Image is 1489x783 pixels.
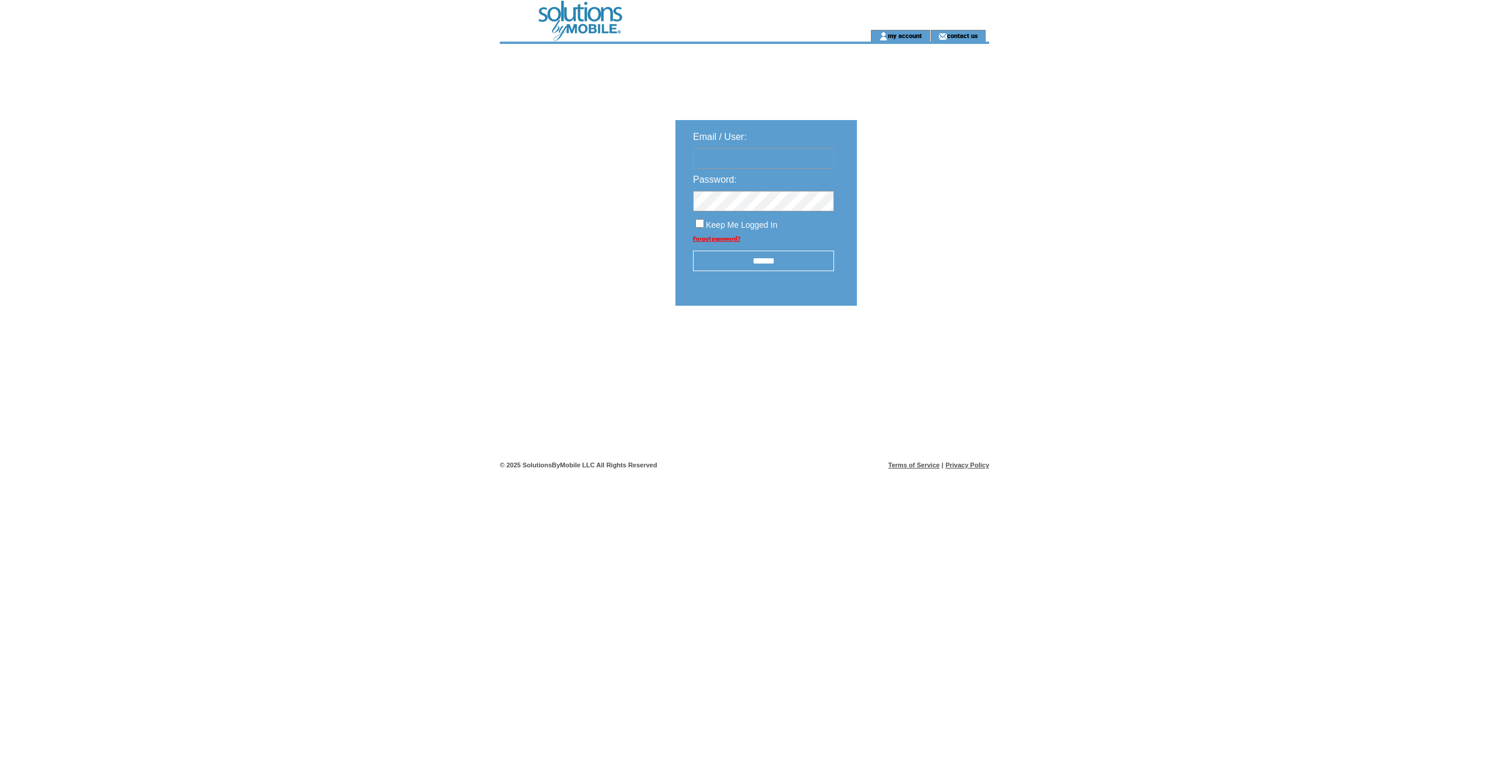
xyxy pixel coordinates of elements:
[942,461,944,469] span: |
[693,175,737,184] span: Password:
[947,32,978,39] a: contact us
[693,132,747,142] span: Email / User:
[945,461,989,469] a: Privacy Policy
[888,461,940,469] a: Terms of Service
[938,32,947,41] img: contact_us_icon.gif;jsessionid=6A49A78567243AB8D14D0D2EABC901C8
[888,32,922,39] a: my account
[879,32,888,41] img: account_icon.gif;jsessionid=6A49A78567243AB8D14D0D2EABC901C8
[706,220,777,230] span: Keep Me Logged In
[500,461,657,469] span: © 2025 SolutionsByMobile LLC All Rights Reserved
[891,335,949,350] img: transparent.png;jsessionid=6A49A78567243AB8D14D0D2EABC901C8
[693,235,740,242] a: Forgot password?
